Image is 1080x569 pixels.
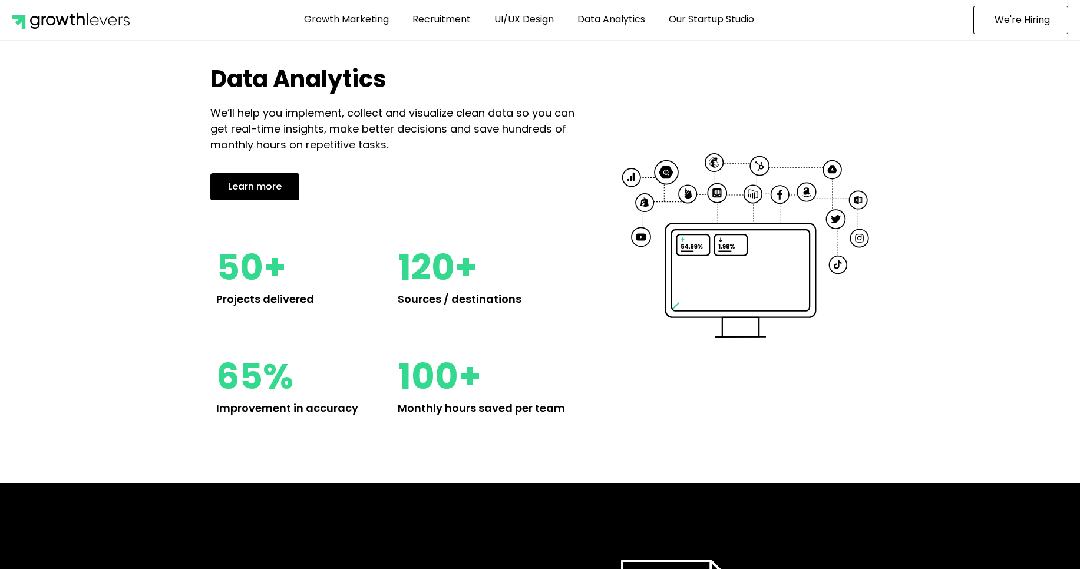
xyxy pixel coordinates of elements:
h2: 50+ [216,250,387,285]
a: Data Analytics [569,6,654,33]
p: Sources / destinations [398,291,568,307]
span: Learn more [228,182,282,191]
span: We're Hiring [995,15,1050,25]
h2: 65% [216,359,387,394]
p: Projects delivered [216,291,387,307]
p: Improvement in accuracy [216,400,387,416]
a: Recruitment [404,6,480,33]
a: UI/UX Design [485,6,563,33]
span: We’ll help you implement, collect and visualize clean data so you can get real-time insights, mak... [210,105,574,152]
a: Growth Marketing [295,6,398,33]
nav: Menu [170,6,889,33]
h2: 100+ [398,359,568,394]
h2: 120+ [398,250,568,285]
h2: Data Analytics [210,65,574,93]
a: Learn more [210,173,299,200]
p: Monthly hours saved per team [398,400,568,416]
a: We're Hiring [973,6,1068,34]
a: Our Startup Studio [660,6,763,33]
